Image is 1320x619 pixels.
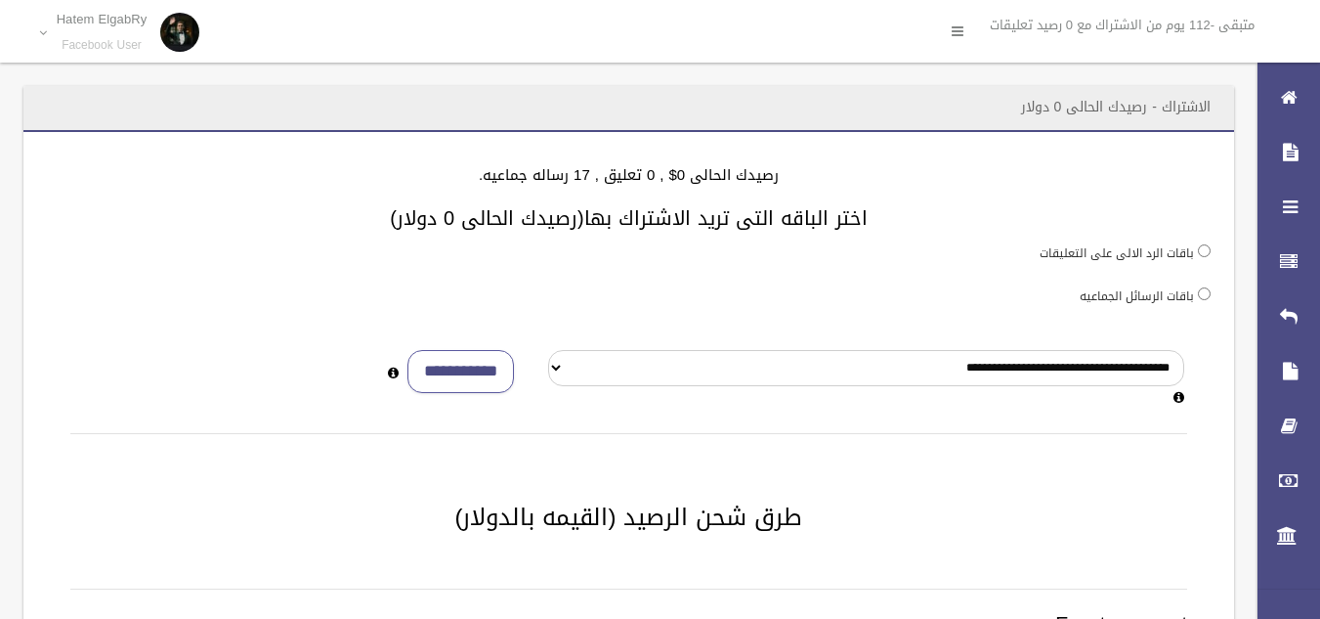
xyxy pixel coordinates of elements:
[57,12,148,26] p: Hatem ElgabRy
[57,38,148,53] small: Facebook User
[47,207,1211,229] h3: اختر الباقه التى تريد الاشتراك بها(رصيدك الحالى 0 دولار)
[1080,286,1194,307] label: باقات الرسائل الجماعيه
[47,167,1211,184] h4: رصيدك الحالى 0$ , 0 تعليق , 17 رساله جماعيه.
[998,88,1234,126] header: الاشتراك - رصيدك الحالى 0 دولار
[1040,243,1194,264] label: باقات الرد الالى على التعليقات
[47,505,1211,530] h2: طرق شحن الرصيد (القيمه بالدولار)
